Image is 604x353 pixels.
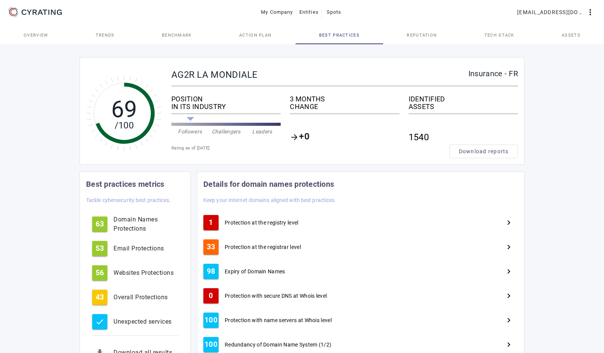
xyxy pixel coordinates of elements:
mat-icon: more_vert [586,8,595,17]
mat-card-title: Details for domain names protections [203,178,334,190]
div: Websites Protections [113,268,178,278]
span: 0 [209,292,213,300]
mat-card-subtitle: Keep your Internet domains aligned with best practices. [203,196,336,204]
div: 1540 [409,117,518,157]
span: My Company [261,6,293,18]
button: Next [500,238,518,256]
button: 53Email Protections [86,238,184,259]
div: Unexpected services [113,317,178,326]
mat-icon: Next [504,242,513,252]
span: 43 [96,294,104,301]
button: Next [500,287,518,305]
div: POSITION [171,95,281,103]
mat-icon: Next [504,316,513,325]
span: Redundancy of Domain Name System (1/2) [225,341,331,348]
tspan: /100 [115,120,134,131]
span: Best practices [319,33,360,37]
span: Assets [562,33,580,37]
mat-card-title: Best practices metrics [86,178,165,190]
span: Reputation [407,33,437,37]
iframe: Ouvre un widget dans lequel vous pouvez trouver plus d’informations [8,330,65,349]
div: Rating as of [DATE] [171,144,449,152]
span: Tech Stack [484,33,515,37]
button: My Company [258,5,296,19]
button: 56Websites Protections [86,262,184,284]
span: Trends [96,33,115,37]
div: Email Protections [113,244,178,253]
div: Overall Protections [113,293,178,302]
div: Followers [172,128,208,135]
div: Domain Names Protections [113,215,178,233]
div: IDENTIFIED [409,95,518,103]
mat-icon: Next [504,340,513,349]
mat-icon: Next [504,267,513,276]
mat-icon: Next [504,291,513,300]
span: Entities [299,6,319,18]
span: 100 [205,316,217,324]
button: Next [500,311,518,329]
div: IN ITS INDUSTRY [171,103,281,111]
mat-card-subtitle: Tackle cybersecurity best practices. [86,196,171,204]
button: [EMAIL_ADDRESS][DOMAIN_NAME] [514,5,598,19]
span: Protection with secure DNS at Whois level [225,292,327,300]
span: Protection with name servers at Whois level [225,316,332,324]
span: Spots [327,6,342,18]
button: 43Overall Protections [86,287,184,308]
tspan: 69 [111,96,137,123]
div: 3 MONTHS [290,95,399,103]
button: Unexpected services [86,311,184,332]
div: AG2R LA MONDIALE [171,70,468,80]
div: ASSETS [409,103,518,111]
mat-icon: check [95,317,104,326]
mat-icon: Next [504,218,513,227]
mat-icon: arrow_forward [290,133,299,142]
button: Download reports [449,144,518,158]
span: Protection at the registrar level [225,243,301,251]
span: 1 [209,219,213,226]
button: Next [500,213,518,232]
span: 63 [96,220,104,228]
span: Expiry of Domain Names [225,268,285,275]
span: Action Plan [239,33,272,37]
span: Benchmark [162,33,192,37]
button: Entities [296,5,322,19]
g: CYRATING [22,10,62,15]
span: +0 [299,133,310,142]
button: Next [500,262,518,281]
span: 53 [96,245,104,252]
div: Leaders [244,128,280,135]
span: 56 [96,269,104,277]
div: CHANGE [290,103,399,111]
span: 100 [205,341,217,348]
button: 63Domain Names Protections [86,213,184,235]
span: Overview [24,33,48,37]
span: [EMAIL_ADDRESS][DOMAIN_NAME] [517,6,586,18]
span: Download reports [459,148,509,155]
div: Insurance - FR [468,70,518,77]
span: 98 [207,268,216,275]
div: Challengers [208,128,244,135]
button: Spots [322,5,346,19]
span: Protection at the registry level [225,219,299,226]
span: 33 [207,243,216,251]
